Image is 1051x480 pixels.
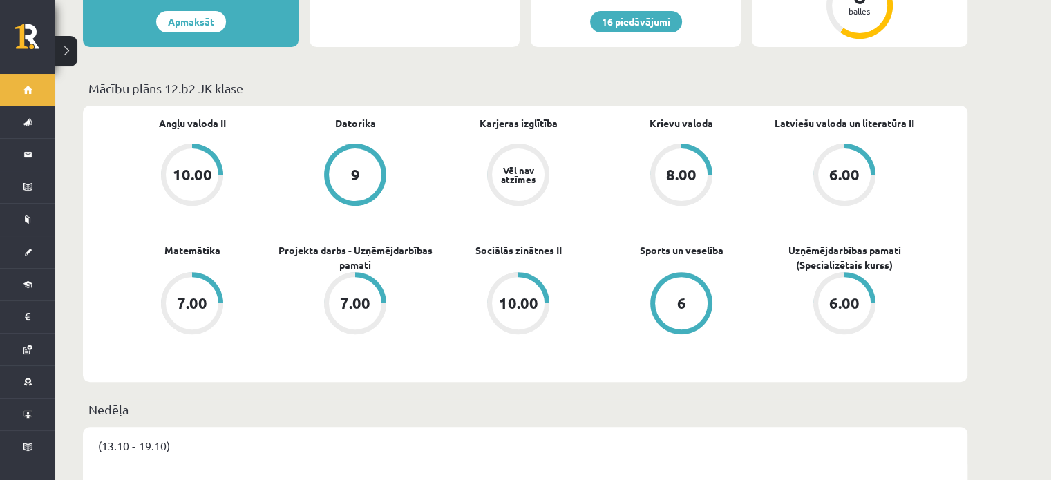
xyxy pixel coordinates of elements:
[829,167,860,182] div: 6.00
[88,79,962,97] p: Mācību plāns 12.b2 JK klase
[590,11,682,32] a: 16 piedāvājumi
[111,144,274,209] a: 10.00
[437,272,600,337] a: 10.00
[763,144,926,209] a: 6.00
[600,272,763,337] a: 6
[839,7,880,15] div: balles
[499,296,538,311] div: 10.00
[83,427,967,464] div: (13.10 - 19.10)
[340,296,370,311] div: 7.00
[88,400,962,419] p: Nedēļa
[15,24,55,59] a: Rīgas 1. Tālmācības vidusskola
[480,116,558,131] a: Karjeras izglītība
[650,116,713,131] a: Krievu valoda
[475,243,562,258] a: Sociālās zinātnes II
[499,166,538,184] div: Vēl nav atzīmes
[437,144,600,209] a: Vēl nav atzīmes
[177,296,207,311] div: 7.00
[763,243,926,272] a: Uzņēmējdarbības pamati (Specializētais kurss)
[666,167,697,182] div: 8.00
[274,272,437,337] a: 7.00
[600,144,763,209] a: 8.00
[775,116,914,131] a: Latviešu valoda un literatūra II
[159,116,226,131] a: Angļu valoda II
[274,243,437,272] a: Projekta darbs - Uzņēmējdarbības pamati
[763,272,926,337] a: 6.00
[274,144,437,209] a: 9
[164,243,220,258] a: Matemātika
[351,167,360,182] div: 9
[640,243,723,258] a: Sports un veselība
[335,116,376,131] a: Datorika
[173,167,212,182] div: 10.00
[677,296,686,311] div: 6
[156,11,226,32] a: Apmaksāt
[829,296,860,311] div: 6.00
[111,272,274,337] a: 7.00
